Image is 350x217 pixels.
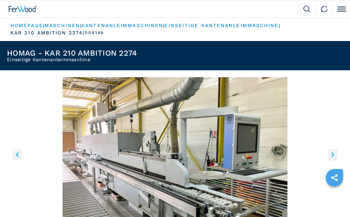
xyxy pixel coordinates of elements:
[164,23,278,28] a: einseitige kantenanleimmaschine
[44,23,80,28] a: maschinen
[328,149,338,161] button: right-button
[10,23,43,28] a: HOMEPAGE
[80,23,81,28] span: |
[321,6,328,13] img: Contact us
[279,23,280,28] span: |
[81,23,163,28] a: kantenanleimmaschinen
[7,57,137,62] h2: Einseitige Kantenanleimmaschine
[303,6,310,13] img: Search
[10,30,85,37] p: kar 210 ambition 2274 |
[333,0,350,18] button: Click to toggle menu
[85,30,104,36] p: 008146
[326,169,343,186] a: sharethis
[163,23,164,28] span: |
[43,23,44,28] span: |
[9,6,37,12] img: Ferwood
[7,49,137,57] h1: HOMAG - KAR 210 AMBITION 2274
[320,186,345,212] iframe: Chat
[12,149,22,161] button: left-button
